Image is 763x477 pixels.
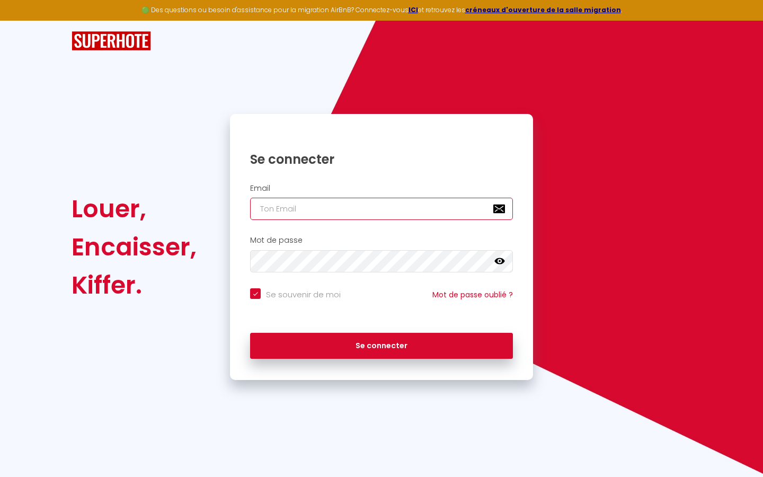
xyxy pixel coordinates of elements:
[432,289,513,300] a: Mot de passe oublié ?
[250,236,513,245] h2: Mot de passe
[409,5,418,14] a: ICI
[8,4,40,36] button: Ouvrir le widget de chat LiveChat
[72,228,197,266] div: Encaisser,
[72,31,151,51] img: SuperHote logo
[465,5,621,14] a: créneaux d'ouverture de la salle migration
[250,184,513,193] h2: Email
[250,198,513,220] input: Ton Email
[72,266,197,304] div: Kiffer.
[250,333,513,359] button: Se connecter
[72,190,197,228] div: Louer,
[250,151,513,167] h1: Se connecter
